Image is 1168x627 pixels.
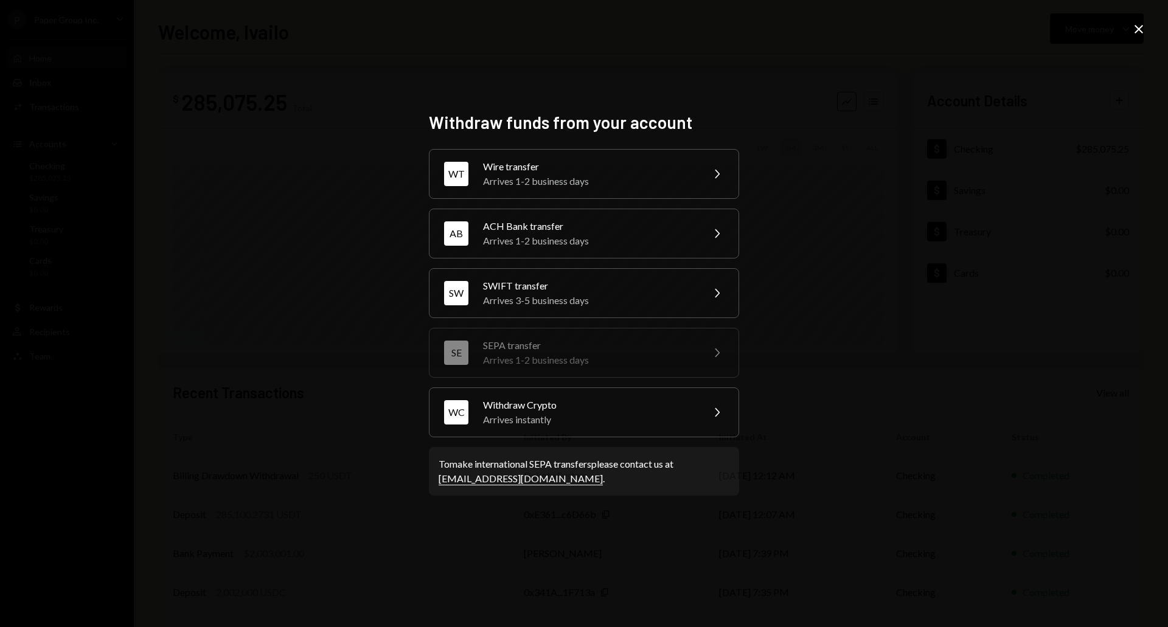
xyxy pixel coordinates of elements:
[483,279,695,293] div: SWIFT transfer
[483,338,695,353] div: SEPA transfer
[483,353,695,367] div: Arrives 1-2 business days
[483,174,695,189] div: Arrives 1-2 business days
[444,162,468,186] div: WT
[444,400,468,424] div: WC
[439,457,729,486] div: To make international SEPA transfers please contact us at .
[429,387,739,437] button: WCWithdraw CryptoArrives instantly
[429,111,739,134] h2: Withdraw funds from your account
[429,328,739,378] button: SESEPA transferArrives 1-2 business days
[444,281,468,305] div: SW
[439,473,603,485] a: [EMAIL_ADDRESS][DOMAIN_NAME]
[429,149,739,199] button: WTWire transferArrives 1-2 business days
[483,219,695,234] div: ACH Bank transfer
[483,293,695,308] div: Arrives 3-5 business days
[429,268,739,318] button: SWSWIFT transferArrives 3-5 business days
[444,341,468,365] div: SE
[483,412,695,427] div: Arrives instantly
[429,209,739,258] button: ABACH Bank transferArrives 1-2 business days
[483,398,695,412] div: Withdraw Crypto
[444,221,468,246] div: AB
[483,159,695,174] div: Wire transfer
[483,234,695,248] div: Arrives 1-2 business days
